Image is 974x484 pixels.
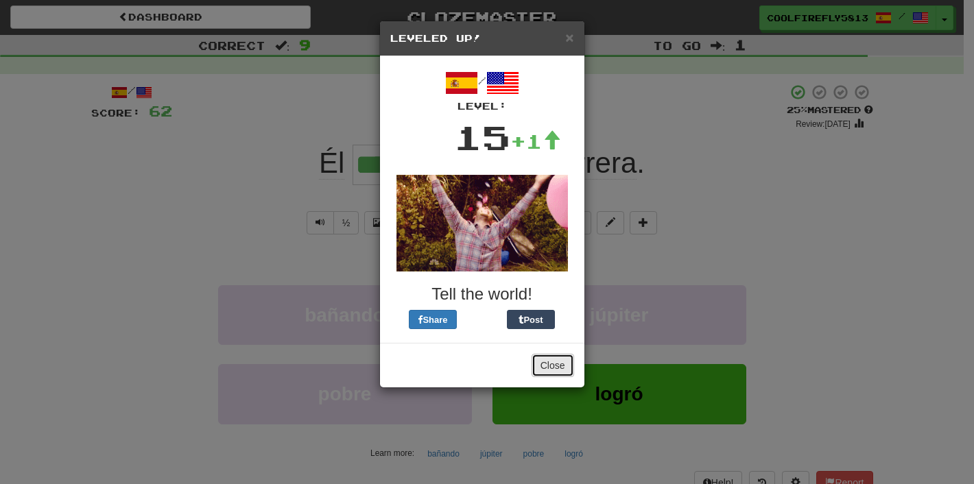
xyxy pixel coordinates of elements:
[390,32,574,45] h5: Leveled Up!
[454,113,510,161] div: 15
[457,310,507,329] iframe: X Post Button
[565,29,573,45] span: ×
[390,66,574,113] div: /
[390,285,574,303] h3: Tell the world!
[390,99,574,113] div: Level:
[565,30,573,45] button: Close
[532,354,574,377] button: Close
[396,175,568,271] img: andy-72a9b47756ecc61a9f6c0ef31017d13e025550094338bf53ee1bb5849c5fd8eb.gif
[409,310,457,329] button: Share
[507,310,555,329] button: Post
[510,128,561,155] div: +1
